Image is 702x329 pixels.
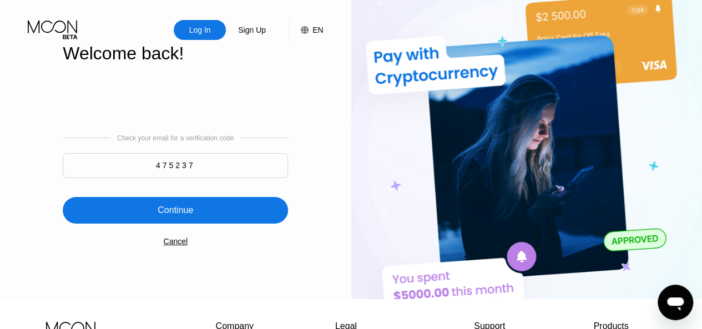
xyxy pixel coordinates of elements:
[289,20,323,40] div: EN
[117,134,234,142] div: Check your email for a verification code
[63,43,288,64] div: Welcome back!
[63,197,288,224] div: Continue
[237,24,267,36] div: Sign Up
[63,153,288,178] input: 000000
[312,26,323,34] div: EN
[174,20,226,40] div: Log In
[163,237,188,246] div: Cancel
[226,20,278,40] div: Sign Up
[658,285,693,320] iframe: Button to launch messaging window
[188,24,212,36] div: Log In
[158,205,193,216] div: Continue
